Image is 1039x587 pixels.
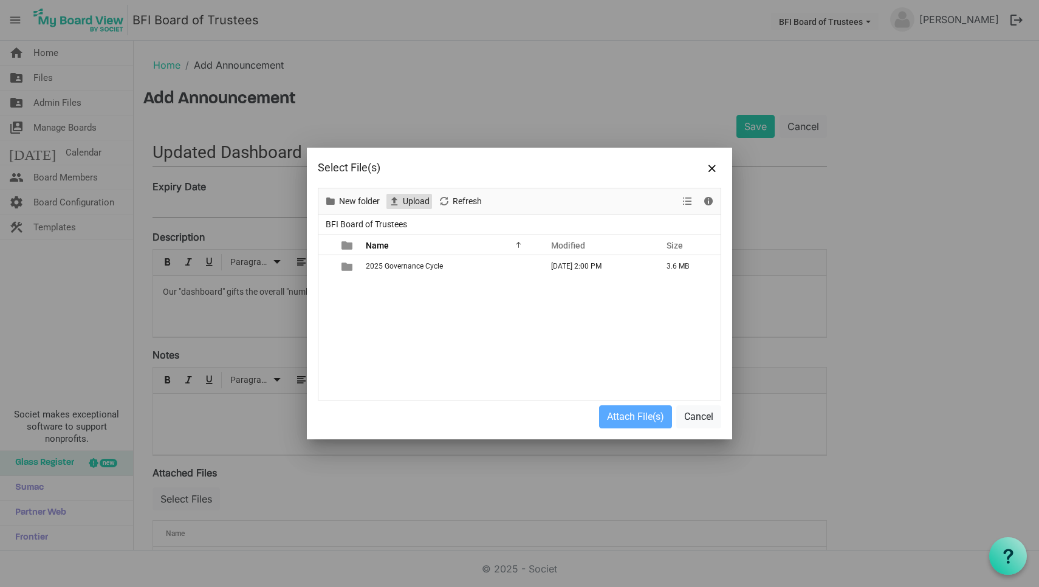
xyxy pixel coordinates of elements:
div: Upload [384,188,434,214]
button: Upload [386,194,432,209]
span: Size [667,241,683,250]
span: 2025 Governance Cycle [366,262,443,270]
td: checkbox [318,255,334,277]
td: 2025 Governance Cycle is template cell column header Name [362,255,538,277]
div: Details [698,188,719,214]
span: Refresh [451,194,483,209]
div: Refresh [434,188,486,214]
td: 3.6 MB is template cell column header Size [654,255,721,277]
td: September 19, 2025 2:00 PM column header Modified [538,255,654,277]
td: is template cell column header type [334,255,362,277]
button: View dropdownbutton [680,194,694,209]
button: Attach File(s) [599,405,672,428]
span: New folder [338,194,381,209]
div: View [677,188,698,214]
div: New folder [320,188,384,214]
button: Details [701,194,717,209]
span: BFI Board of Trustees [323,217,410,232]
button: New folder [323,194,382,209]
span: Name [366,241,389,250]
button: Cancel [676,405,721,428]
span: Upload [402,194,431,209]
button: Close [703,159,721,177]
span: Modified [551,241,585,250]
div: Select File(s) [318,159,640,177]
button: Refresh [436,194,484,209]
